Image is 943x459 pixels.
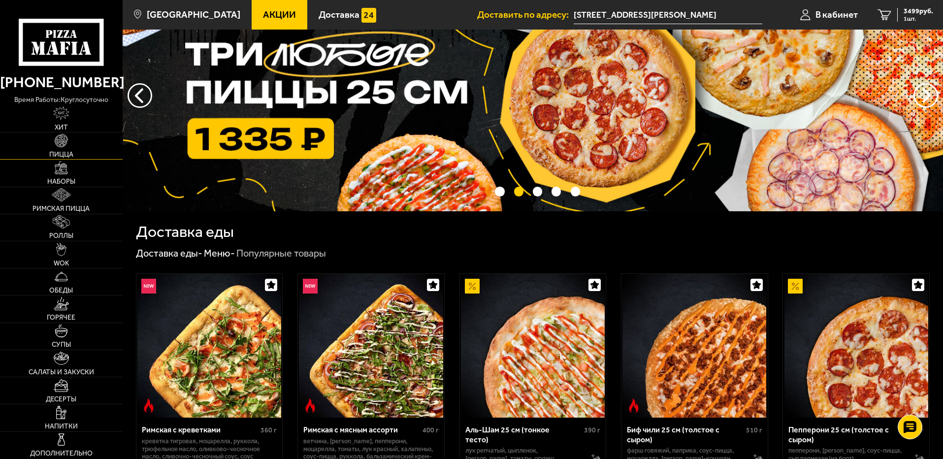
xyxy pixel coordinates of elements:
div: Пепперони 25 см (толстое с сыром) [788,425,905,444]
button: точки переключения [514,187,523,196]
img: Острое блюдо [626,398,641,413]
div: Биф чили 25 см (толстое с сыром) [627,425,744,444]
span: [GEOGRAPHIC_DATA] [147,10,240,19]
img: Акционный [465,279,480,294]
img: Биф чили 25 см (толстое с сыром) [622,274,766,418]
span: Роллы [49,232,73,239]
div: Аль-Шам 25 см (тонкое тесто) [465,425,582,444]
a: Доставка еды- [136,247,202,259]
span: Акции [263,10,296,19]
span: Напитки [45,423,78,430]
button: точки переключения [552,187,561,196]
button: точки переключения [495,187,504,196]
a: АкционныйПепперони 25 см (толстое с сыром) [783,274,929,418]
span: В кабинет [815,10,858,19]
img: Римская с креветками [137,274,281,418]
span: Салаты и закуски [29,369,94,376]
img: Пепперони 25 см (толстое с сыром) [784,274,928,418]
span: 1 шт. [904,16,933,22]
img: Акционный [788,279,803,294]
a: НовинкаОстрое блюдоРимская с креветками [136,274,283,418]
button: точки переключения [571,187,580,196]
span: Супы [52,341,71,348]
span: 3499 руб. [904,8,933,15]
span: Обеды [49,287,73,294]
span: 400 г [423,426,439,434]
a: АкционныйАль-Шам 25 см (тонкое тесто) [460,274,606,418]
span: Доставка [319,10,359,19]
button: следующий [128,83,152,108]
button: точки переключения [533,187,542,196]
img: Аль-Шам 25 см (тонкое тесто) [461,274,605,418]
div: Римская с креветками [142,425,259,434]
span: Наборы [47,178,75,185]
img: 15daf4d41897b9f0e9f617042186c801.svg [361,8,376,23]
span: 360 г [260,426,277,434]
a: Острое блюдоБиф чили 25 см (толстое с сыром) [621,274,768,418]
input: Ваш адрес доставки [574,6,762,24]
img: Острое блюдо [141,398,156,413]
h1: Доставка еды [136,224,234,240]
span: WOK [54,260,69,267]
span: Доставить по адресу: [477,10,574,19]
span: 390 г [584,426,600,434]
div: Популярные товары [236,247,326,260]
span: Римская пицца [33,205,90,212]
span: Хит [55,124,68,131]
img: Римская с мясным ассорти [299,274,443,418]
img: Новинка [141,279,156,294]
div: Римская с мясным ассорти [303,425,420,434]
button: предыдущий [913,83,938,108]
a: Меню- [204,247,235,259]
span: улица Степана Разина, 9Б [574,6,762,24]
span: Пицца [49,151,73,158]
span: 510 г [746,426,762,434]
span: Десерты [46,396,76,403]
span: Горячее [47,314,75,321]
img: Новинка [303,279,318,294]
img: Острое блюдо [303,398,318,413]
a: НовинкаОстрое блюдоРимская с мясным ассорти [298,274,444,418]
span: Дополнительно [30,450,93,457]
